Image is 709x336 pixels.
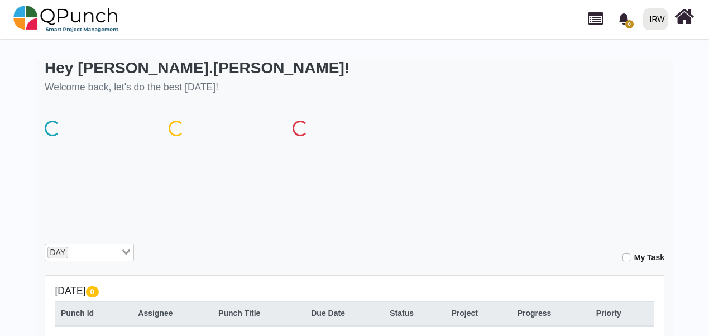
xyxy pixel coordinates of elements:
[311,308,378,319] div: Due Date
[45,81,349,93] h5: Welcome back, let's do the best [DATE]!
[614,8,634,28] div: Notification
[650,9,665,29] div: IRW
[611,1,639,36] a: bell fill0
[45,244,134,262] div: Search for option
[13,2,119,36] img: qpunch-sp.fa6292f.png
[55,285,654,297] h5: [DATE]
[390,308,439,319] div: Status
[451,308,505,319] div: Project
[69,247,119,259] input: Search for option
[618,13,630,25] svg: bell fill
[588,7,603,25] span: Projects
[638,1,672,37] a: IRW
[86,286,99,297] span: 0
[47,247,68,259] span: DAY
[45,59,349,78] h2: Hey [PERSON_NAME].[PERSON_NAME]!
[674,6,694,27] i: Home
[625,20,634,28] span: 0
[138,308,207,319] div: Assignee
[634,252,664,263] label: My Task
[596,308,648,319] div: Priorty
[518,308,585,319] div: Progress
[218,308,299,319] div: Punch Title
[61,308,126,319] div: Punch Id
